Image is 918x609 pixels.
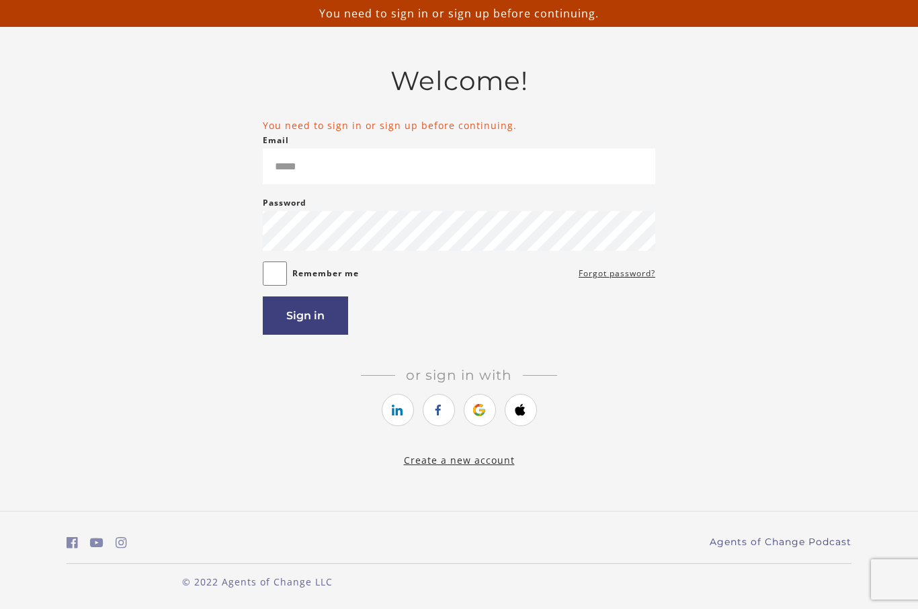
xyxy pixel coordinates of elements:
p: © 2022 Agents of Change LLC [67,575,448,589]
i: https://www.facebook.com/groups/aswbtestprep (Open in a new window) [67,536,78,549]
a: https://www.facebook.com/groups/aswbtestprep (Open in a new window) [67,533,78,553]
a: Agents of Change Podcast [710,535,851,549]
a: https://www.youtube.com/c/AgentsofChangeTestPrepbyMeaganMitchell (Open in a new window) [90,533,103,553]
a: Create a new account [404,454,515,466]
li: You need to sign in or sign up before continuing. [263,118,655,132]
i: https://www.instagram.com/agentsofchangeprep/ (Open in a new window) [116,536,127,549]
label: Email [263,132,289,149]
button: Sign in [263,296,348,335]
a: Forgot password? [579,266,655,282]
h2: Welcome! [263,65,655,97]
a: https://courses.thinkific.com/users/auth/facebook?ss%5Breferral%5D=&ss%5Buser_return_to%5D=%2Fcou... [423,394,455,426]
label: Password [263,195,306,211]
a: https://courses.thinkific.com/users/auth/linkedin?ss%5Breferral%5D=&ss%5Buser_return_to%5D=%2Fcou... [382,394,414,426]
span: Or sign in with [395,367,523,383]
a: https://courses.thinkific.com/users/auth/apple?ss%5Breferral%5D=&ss%5Buser_return_to%5D=%2Fcourse... [505,394,537,426]
a: https://www.instagram.com/agentsofchangeprep/ (Open in a new window) [116,533,127,553]
p: You need to sign in or sign up before continuing. [5,5,913,22]
a: https://courses.thinkific.com/users/auth/google?ss%5Breferral%5D=&ss%5Buser_return_to%5D=%2Fcours... [464,394,496,426]
label: Remember me [292,266,359,282]
i: https://www.youtube.com/c/AgentsofChangeTestPrepbyMeaganMitchell (Open in a new window) [90,536,103,549]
